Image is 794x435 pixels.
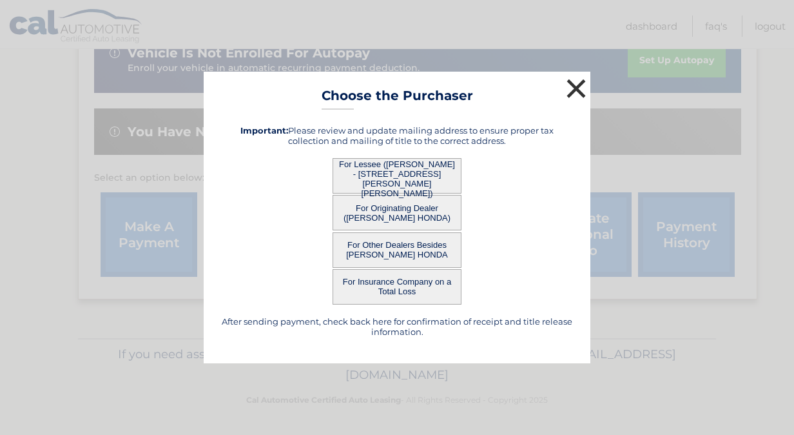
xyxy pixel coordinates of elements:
[322,88,473,110] h3: Choose the Purchaser
[333,269,461,305] button: For Insurance Company on a Total Loss
[220,316,574,337] h5: After sending payment, check back here for confirmation of receipt and title release information.
[563,76,589,101] button: ×
[220,125,574,146] h5: Please review and update mailing address to ensure proper tax collection and mailing of title to ...
[333,232,461,268] button: For Other Dealers Besides [PERSON_NAME] HONDA
[240,125,288,136] strong: Important:
[333,195,461,230] button: For Originating Dealer ([PERSON_NAME] HONDA)
[333,158,461,194] button: For Lessee ([PERSON_NAME] - [STREET_ADDRESS][PERSON_NAME][PERSON_NAME])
